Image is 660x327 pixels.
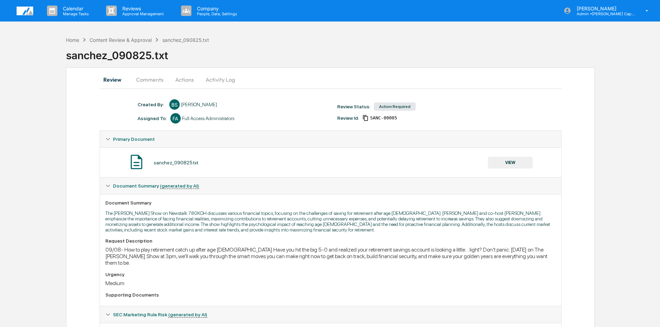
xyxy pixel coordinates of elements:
div: Supporting Documents [105,292,556,298]
span: Primary Document [113,136,155,142]
button: VIEW [488,157,533,169]
div: Assigned To: [138,116,167,121]
p: Admin • [PERSON_NAME] Capital Management [571,11,635,16]
div: Request Description [105,238,556,244]
div: Document Summary [105,200,556,206]
div: Review Status: [337,104,370,109]
div: secondary tabs example [100,71,562,88]
div: Primary Document [100,147,561,177]
div: Primary Document [100,131,561,147]
p: Approval Management [117,11,167,16]
img: Document Icon [128,153,145,171]
div: Document Summary (generated by AI) [100,178,561,194]
img: logo [17,7,33,15]
button: Activity Log [200,71,241,88]
u: (generated by AI) [160,183,199,189]
div: [PERSON_NAME] [181,102,217,107]
div: Action Required [374,102,416,111]
div: Home [66,37,79,43]
div: Created By: ‎ ‎ [138,102,166,107]
button: Review [100,71,131,88]
button: Actions [169,71,200,88]
div: sanchez_090825.txt [154,160,198,165]
p: The [PERSON_NAME] Show on Newstalk 780KOH discusses various financial topics, focusing on the cha... [105,210,556,233]
div: sanchez_090825.txt [66,44,660,62]
p: Company [191,6,241,11]
div: SEC Marketing Rule Risk (generated by AI) [100,306,561,323]
div: Full Access Administrators [182,116,234,121]
span: Document Summary [113,183,199,189]
div: sanchez_090825.txt [162,37,209,43]
u: (generated by AI) [168,312,207,318]
div: 09/08- How to play retirement catch up after age [DEMOGRAPHIC_DATA] Have you hit the big 5-0 and ... [105,246,556,266]
p: Calendar [57,6,92,11]
p: People, Data, Settings [191,11,241,16]
div: BS [169,99,180,110]
div: Document Summary (generated by AI) [100,194,561,306]
span: d41e448f-846a-45be-a289-7b4fef07ea16 [370,115,397,121]
p: [PERSON_NAME] [571,6,635,11]
div: Content Review & Approval [89,37,152,43]
div: Medium [105,280,556,287]
div: Review Id: [337,115,359,121]
span: SEC Marketing Rule Risk [113,312,207,317]
p: Reviews [117,6,167,11]
div: Urgency [105,272,556,277]
p: Manage Tasks [57,11,92,16]
button: Comments [131,71,169,88]
div: FA [170,113,181,124]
